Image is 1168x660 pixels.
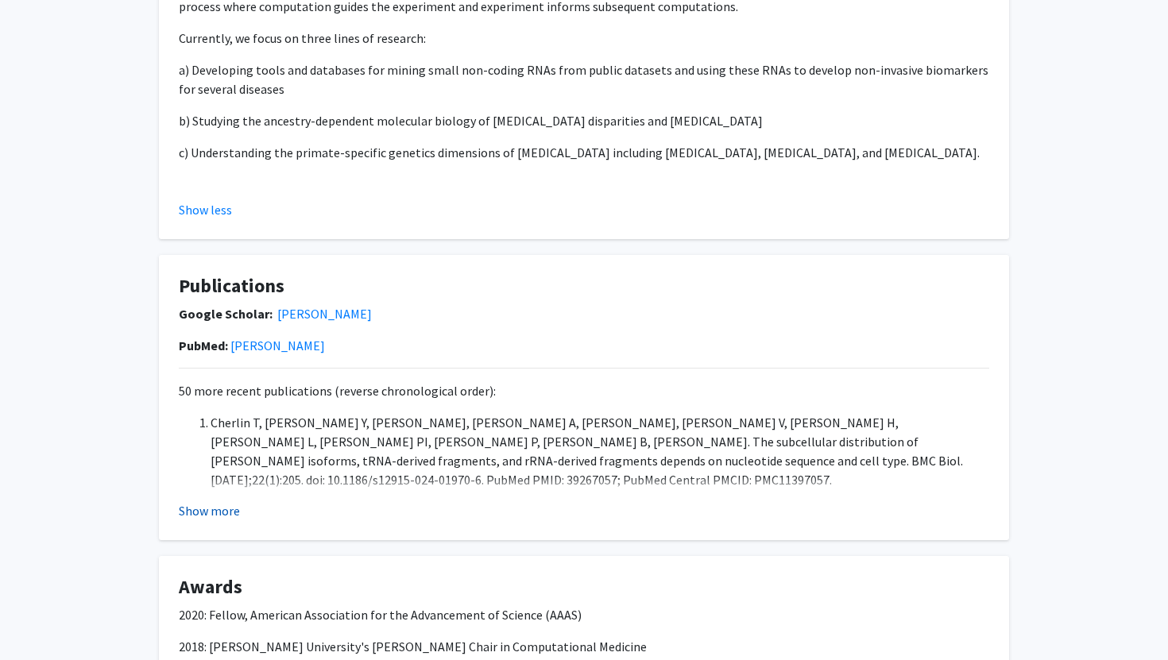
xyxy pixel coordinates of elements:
strong: Google Scholar: [179,306,273,322]
p: c) Understanding the primate-specific genetics dimensions of [MEDICAL_DATA] including [MEDICAL_DA... [179,143,989,162]
p: a) Developing tools and databases for mining small non-coding RNAs from public datasets and using... [179,60,989,98]
strong: PubMed: [179,338,228,353]
p: Currently, we focus on three lines of research: [179,29,989,48]
li: Cherlin T, [PERSON_NAME] Y, [PERSON_NAME], [PERSON_NAME] A, [PERSON_NAME], [PERSON_NAME] V, [PERS... [211,413,989,489]
a: [PERSON_NAME] [230,338,325,353]
p: 2020: Fellow, American Association for the Advancement of Science (AAAS) [179,605,989,624]
button: Show less [179,200,232,219]
li: Pliatsika V, [PERSON_NAME] T, [PERSON_NAME] P, [PERSON_NAME] P, [PERSON_NAME] P, [PERSON_NAME] S,... [211,489,989,546]
a: [PERSON_NAME] [277,306,372,322]
h4: Publications [179,275,989,298]
button: Show more [179,501,240,520]
p: 2018: [PERSON_NAME] University's [PERSON_NAME] Chair in Computational Medicine [179,637,989,656]
p: 50 more recent publications (reverse chronological order): [179,381,989,400]
h4: Awards [179,576,989,599]
iframe: Chat [12,589,68,648]
p: b) Studying the ancestry-dependent molecular biology of [MEDICAL_DATA] disparities and [MEDICAL_D... [179,111,989,130]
